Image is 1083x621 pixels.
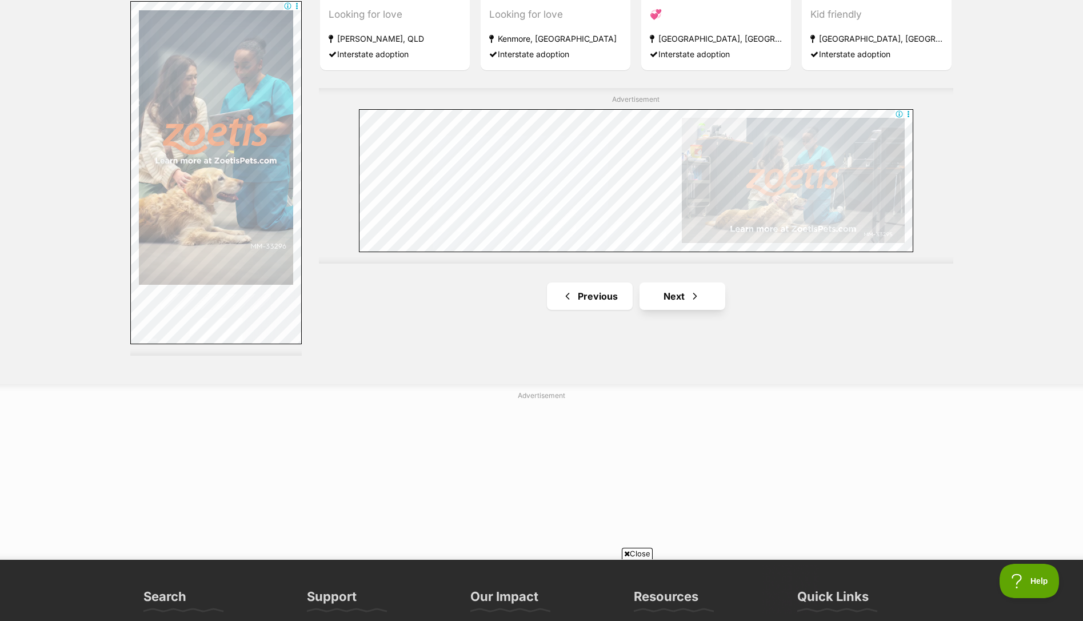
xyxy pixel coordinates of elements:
div: 💞 [650,6,782,22]
div: Interstate adoption [650,46,782,61]
div: Looking for love [489,6,622,22]
div: Interstate adoption [489,46,622,61]
strong: [GEOGRAPHIC_DATA], [GEOGRAPHIC_DATA] [810,30,943,46]
strong: [GEOGRAPHIC_DATA], [GEOGRAPHIC_DATA] [650,30,782,46]
h3: Search [143,588,186,611]
span: Close [622,548,653,559]
iframe: Advertisement [359,109,913,252]
strong: [PERSON_NAME], QLD [329,30,461,46]
iframe: Help Scout Beacon - Open [1000,564,1060,598]
div: Kid friendly [810,6,943,22]
strong: Kenmore, [GEOGRAPHIC_DATA] [489,30,622,46]
iframe: Advertisement [130,1,302,344]
iframe: Advertisement [265,405,819,548]
div: Advertisement [319,88,953,264]
div: Looking for love [329,6,461,22]
a: Next page [640,282,725,310]
div: Interstate adoption [810,46,943,61]
div: Interstate adoption [329,46,461,61]
a: Previous page [547,282,633,310]
nav: Pagination [319,282,953,310]
iframe: Advertisement [265,564,819,615]
h3: Quick Links [797,588,869,611]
